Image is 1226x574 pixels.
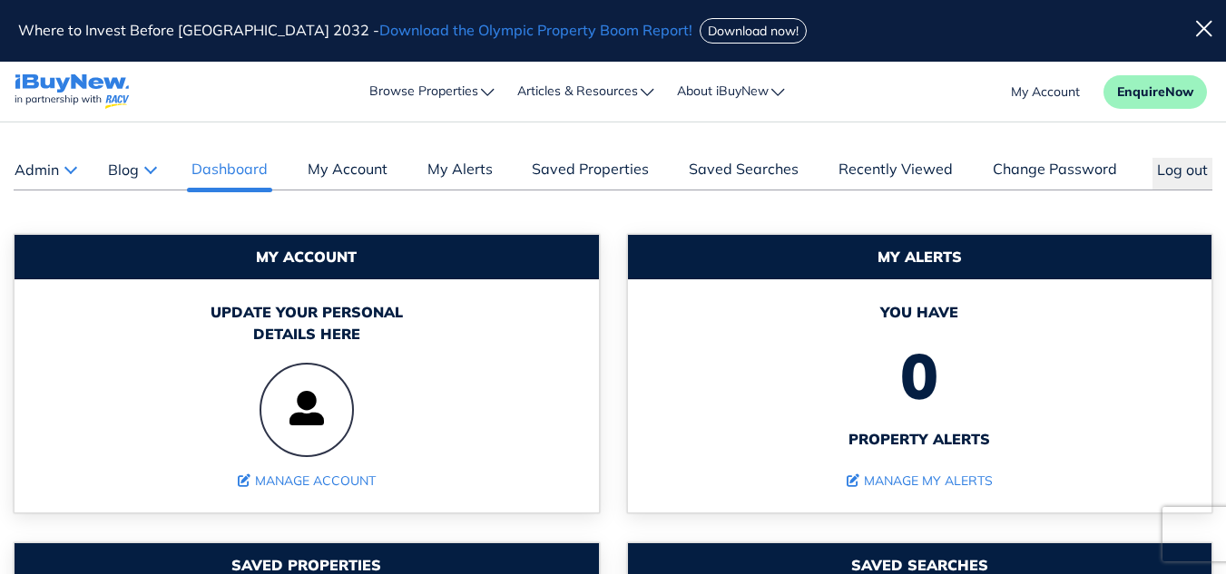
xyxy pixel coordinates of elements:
button: EnquireNow [1103,75,1207,109]
div: My Account [15,235,599,279]
a: Change Password [988,158,1122,189]
img: user [260,363,354,457]
button: Admin [14,158,76,181]
div: My Alerts [628,235,1212,279]
a: My Alerts [423,158,497,189]
a: My Account [303,158,392,189]
span: Download the Olympic Property Boom Report! [379,21,692,39]
span: Where to Invest Before [GEOGRAPHIC_DATA] 2032 - [18,21,696,39]
a: Manage My Alerts [847,472,993,489]
a: Dashboard [187,158,272,189]
button: Download now! [700,18,807,44]
a: navigations [15,70,130,114]
button: Blog [107,158,156,181]
span: 0 [646,323,1194,428]
img: logo [15,74,130,110]
a: Recently Viewed [834,158,957,189]
span: property alerts [646,428,1194,450]
a: account [1011,83,1080,102]
button: Log out [1152,158,1212,190]
span: You have [646,301,1194,323]
span: Now [1165,83,1193,100]
a: Saved Searches [684,158,803,189]
a: Saved Properties [527,158,653,189]
a: Manage Account [238,472,376,489]
div: Update your personal details here [33,301,581,345]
